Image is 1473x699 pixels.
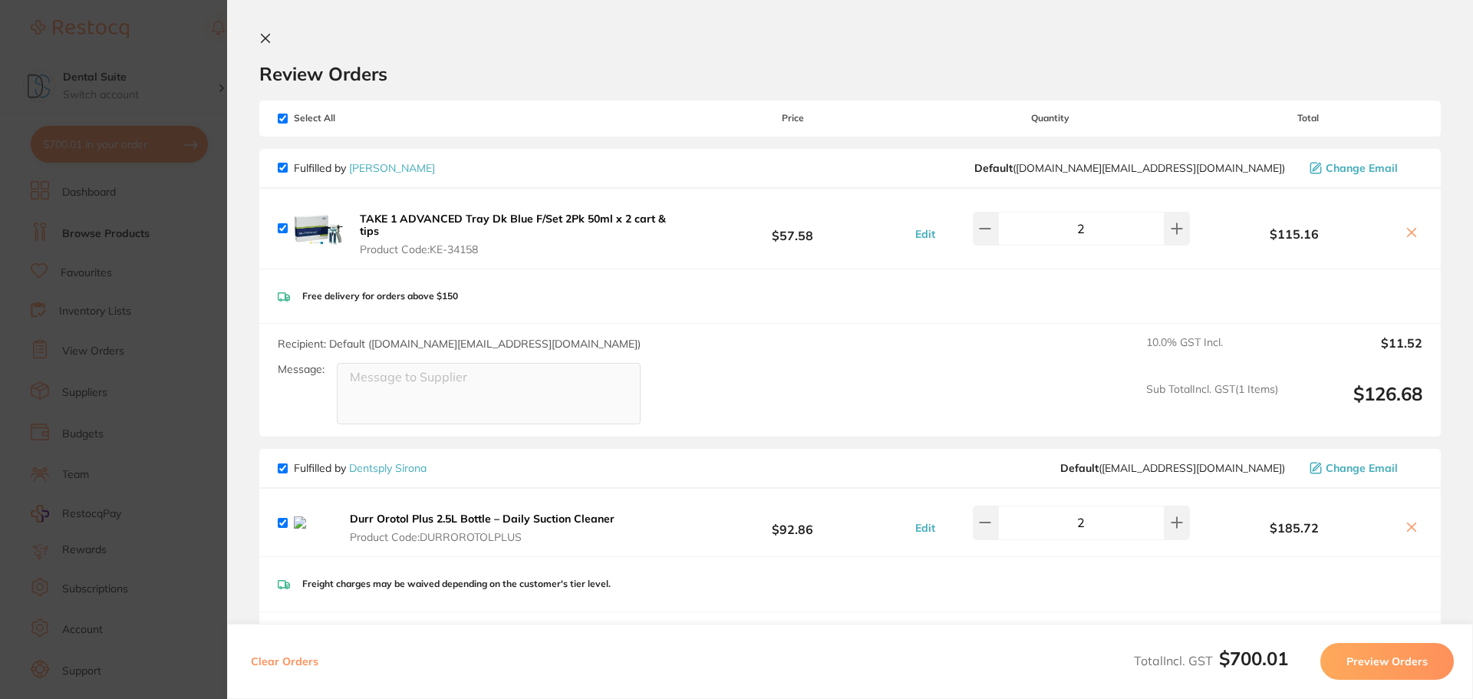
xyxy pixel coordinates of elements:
[1134,653,1288,668] span: Total Incl. GST
[1326,462,1398,474] span: Change Email
[349,161,435,175] a: [PERSON_NAME]
[678,113,907,124] span: Price
[911,521,940,535] button: Edit
[1146,383,1278,425] span: Sub Total Incl. GST ( 1 Items)
[1060,461,1099,475] b: Default
[1194,113,1422,124] span: Total
[974,162,1285,174] span: customer.care@henryschein.com.au
[1060,462,1285,474] span: clientservices@dentsplysirona.com
[294,204,343,253] img: YmxzYzUwMA
[302,579,611,589] p: Freight charges may be waived depending on the customer's tier level.
[350,512,615,526] b: Durr Orotol Plus 2.5L Bottle – Daily Suction Cleaner
[246,643,323,680] button: Clear Orders
[908,113,1194,124] span: Quantity
[294,516,333,529] img: YjNzNTEyMw
[911,227,940,241] button: Edit
[302,291,458,302] p: Free delivery for orders above $150
[294,462,427,474] p: Fulfilled by
[1290,336,1422,370] output: $11.52
[1326,162,1398,174] span: Change Email
[278,363,325,376] label: Message:
[1290,383,1422,425] output: $126.68
[355,212,678,256] button: TAKE 1 ADVANCED Tray Dk Blue F/Set 2Pk 50ml x 2 cart & tips Product Code:KE-34158
[1219,647,1288,670] b: $700.01
[360,243,674,256] span: Product Code: KE-34158
[1305,161,1422,175] button: Change Email
[360,212,666,238] b: TAKE 1 ADVANCED Tray Dk Blue F/Set 2Pk 50ml x 2 cart & tips
[350,531,624,543] span: Product Code: DURROROTOLPLUS
[278,337,641,351] span: Recipient: Default ( [DOMAIN_NAME][EMAIL_ADDRESS][DOMAIN_NAME] )
[678,509,907,537] b: $92.86
[1146,336,1278,370] span: 10.0 % GST Incl.
[259,62,1441,85] h2: Review Orders
[678,214,907,242] b: $57.58
[1194,227,1395,241] b: $115.16
[294,162,435,174] p: Fulfilled by
[1320,643,1454,680] button: Preview Orders
[278,113,431,124] span: Select All
[1194,521,1395,535] b: $185.72
[345,512,629,544] button: Durr Orotol Plus 2.5L Bottle – Daily Suction Cleaner Product Code:DURROROTOLPLUS
[974,161,1013,175] b: Default
[1305,461,1422,475] button: Change Email
[349,461,427,475] a: Dentsply Sirona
